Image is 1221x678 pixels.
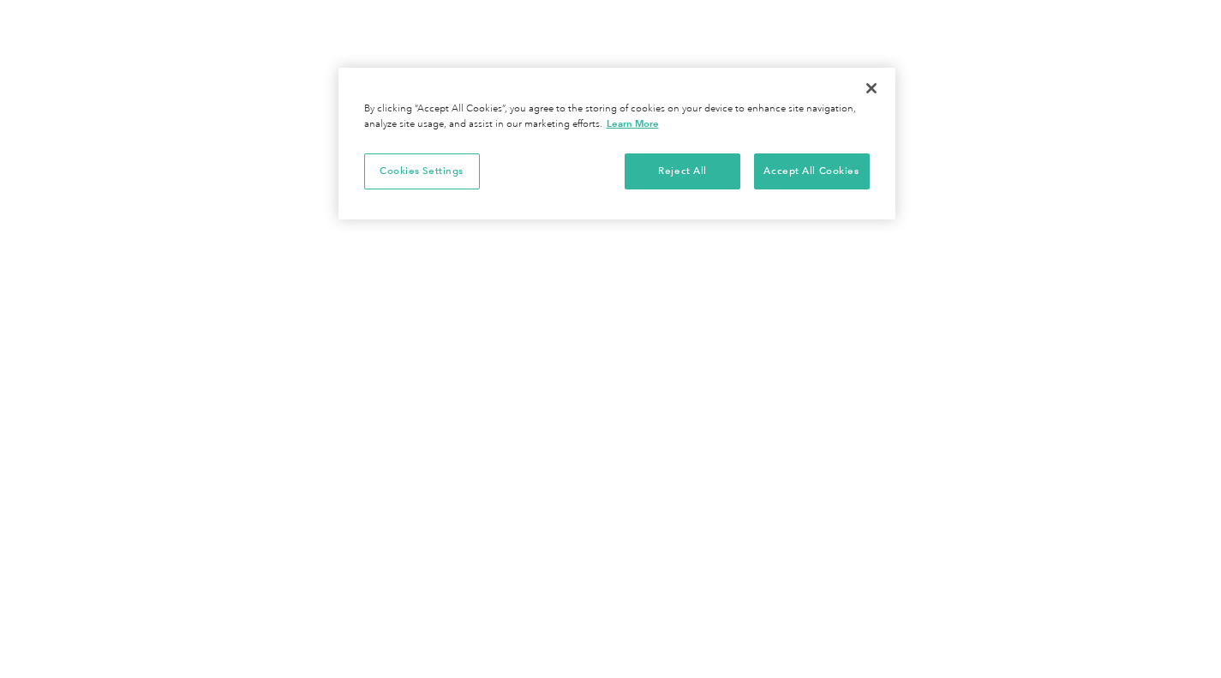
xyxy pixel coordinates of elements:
a: More information about your privacy, opens in a new tab [607,117,659,129]
button: Accept All Cookies [754,153,870,189]
button: Cookies Settings [364,153,480,189]
div: Cookie banner [338,68,895,219]
button: Reject All [625,153,740,189]
div: Privacy [338,68,895,219]
div: By clicking “Accept All Cookies”, you agree to the storing of cookies on your device to enhance s... [364,102,870,132]
button: Close [853,69,890,107]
